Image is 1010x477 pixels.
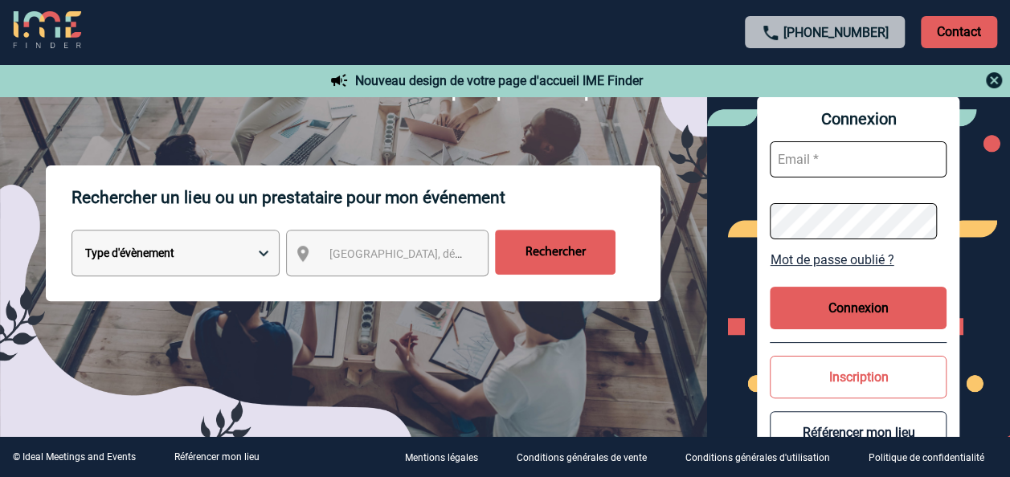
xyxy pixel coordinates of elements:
p: Rechercher un lieu ou un prestataire pour mon événement [72,165,660,230]
input: Email * [770,141,947,177]
div: © Ideal Meetings and Events [13,451,136,463]
button: Connexion [770,287,947,329]
a: Conditions générales d'utilisation [673,450,856,465]
a: Mentions légales [392,450,504,465]
span: Connexion [770,109,947,128]
p: Politique de confidentialité [869,453,984,464]
a: Conditions générales de vente [504,450,673,465]
a: Mot de passe oublié ? [770,252,947,267]
button: Inscription [770,356,947,398]
button: Référencer mon lieu [770,411,947,454]
img: call-24-px.png [761,23,780,43]
a: [PHONE_NUMBER] [783,25,889,40]
p: Contact [921,16,997,48]
span: [GEOGRAPHIC_DATA], département, région... [329,247,552,260]
a: Politique de confidentialité [856,450,1010,465]
input: Rechercher [495,230,615,275]
p: Conditions générales d'utilisation [685,453,830,464]
p: Conditions générales de vente [517,453,647,464]
a: Référencer mon lieu [174,451,260,463]
p: Mentions légales [405,453,478,464]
